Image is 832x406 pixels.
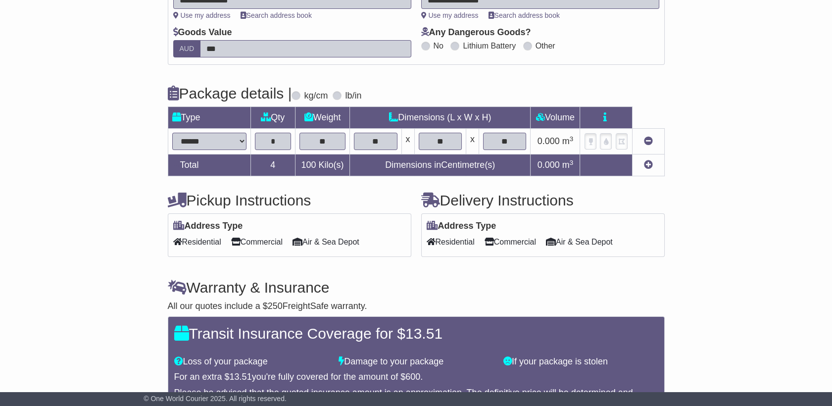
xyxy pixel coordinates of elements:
div: Loss of your package [169,356,334,367]
td: Total [168,154,250,176]
a: Use my address [173,11,231,19]
sup: 3 [570,135,574,143]
span: m [562,136,574,146]
td: Weight [295,107,350,129]
label: Other [536,41,555,51]
a: Use my address [421,11,479,19]
td: x [401,129,414,154]
h4: Transit Insurance Coverage for $ [174,325,658,342]
h4: Delivery Instructions [421,192,665,208]
div: All our quotes include a $ FreightSafe warranty. [168,301,665,312]
a: Remove this item [644,136,653,146]
span: 250 [268,301,283,311]
label: Address Type [427,221,496,232]
span: © One World Courier 2025. All rights reserved. [144,395,287,403]
label: Lithium Battery [463,41,516,51]
span: 0.000 [538,160,560,170]
span: Air & Sea Depot [546,234,613,250]
td: 4 [250,154,295,176]
label: lb/in [345,91,361,101]
a: Search address book [489,11,560,19]
h4: Package details | [168,85,292,101]
td: Dimensions in Centimetre(s) [350,154,531,176]
h4: Pickup Instructions [168,192,411,208]
td: Dimensions (L x W x H) [350,107,531,129]
label: Address Type [173,221,243,232]
span: 600 [405,372,420,382]
span: 0.000 [538,136,560,146]
td: x [466,129,479,154]
td: Type [168,107,250,129]
div: For an extra $ you're fully covered for the amount of $ . [174,372,658,383]
span: 100 [301,160,316,170]
label: kg/cm [304,91,328,101]
div: If your package is stolen [498,356,663,367]
span: Commercial [231,234,283,250]
td: Kilo(s) [295,154,350,176]
span: Residential [173,234,221,250]
span: Residential [427,234,475,250]
span: m [562,160,574,170]
span: 13.51 [405,325,442,342]
label: AUD [173,40,201,57]
span: Air & Sea Depot [293,234,359,250]
a: Add new item [644,160,653,170]
span: Commercial [485,234,536,250]
label: Goods Value [173,27,232,38]
td: Volume [531,107,580,129]
sup: 3 [570,159,574,166]
label: Any Dangerous Goods? [421,27,531,38]
span: 13.51 [230,372,252,382]
td: Qty [250,107,295,129]
h4: Warranty & Insurance [168,279,665,296]
a: Search address book [241,11,312,19]
div: Damage to your package [334,356,498,367]
label: No [434,41,443,51]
